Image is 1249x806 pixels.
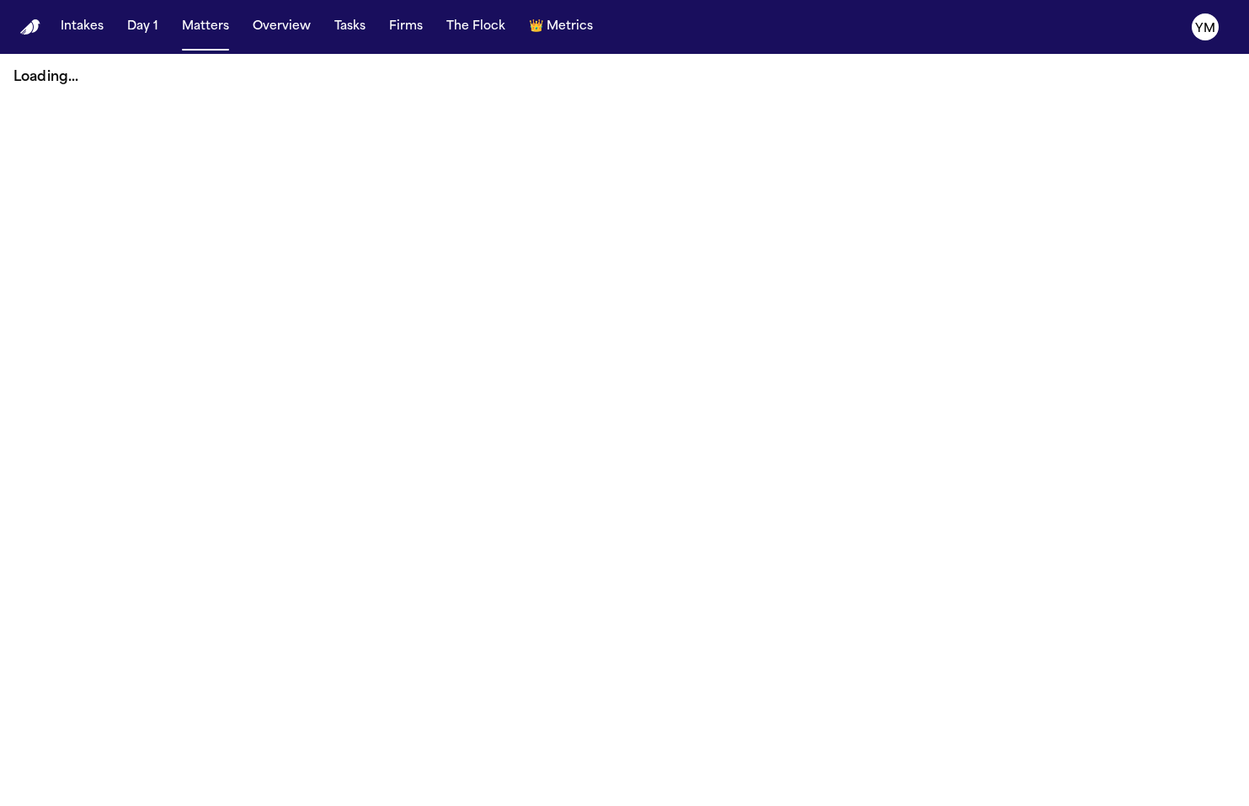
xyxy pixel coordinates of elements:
img: Finch Logo [20,19,40,35]
a: Home [20,19,40,35]
text: YM [1195,23,1215,35]
button: Matters [175,12,236,42]
button: crownMetrics [522,12,600,42]
span: Metrics [547,19,593,35]
button: Intakes [54,12,110,42]
button: Overview [246,12,318,42]
span: crown [529,19,543,35]
button: Tasks [328,12,372,42]
button: The Flock [440,12,512,42]
button: Firms [382,12,430,42]
p: Loading... [13,67,1236,88]
button: Day 1 [120,12,165,42]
